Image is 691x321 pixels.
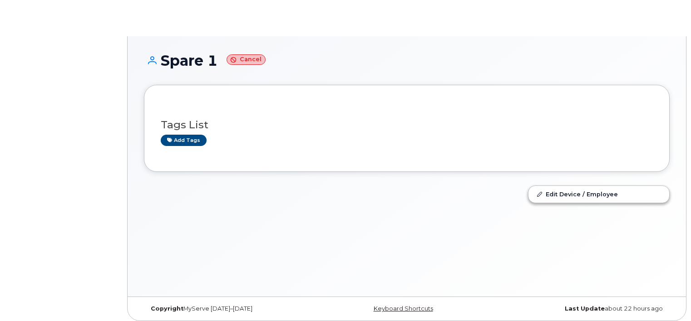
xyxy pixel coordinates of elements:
[227,54,266,65] small: Cancel
[494,305,670,312] div: about 22 hours ago
[374,305,433,312] a: Keyboard Shortcuts
[161,135,207,146] a: Add tags
[144,305,319,312] div: MyServe [DATE]–[DATE]
[528,186,669,202] a: Edit Device / Employee
[144,53,670,68] h1: Spare 1
[151,305,183,312] strong: Copyright
[161,119,653,131] h3: Tags List
[565,305,605,312] strong: Last Update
